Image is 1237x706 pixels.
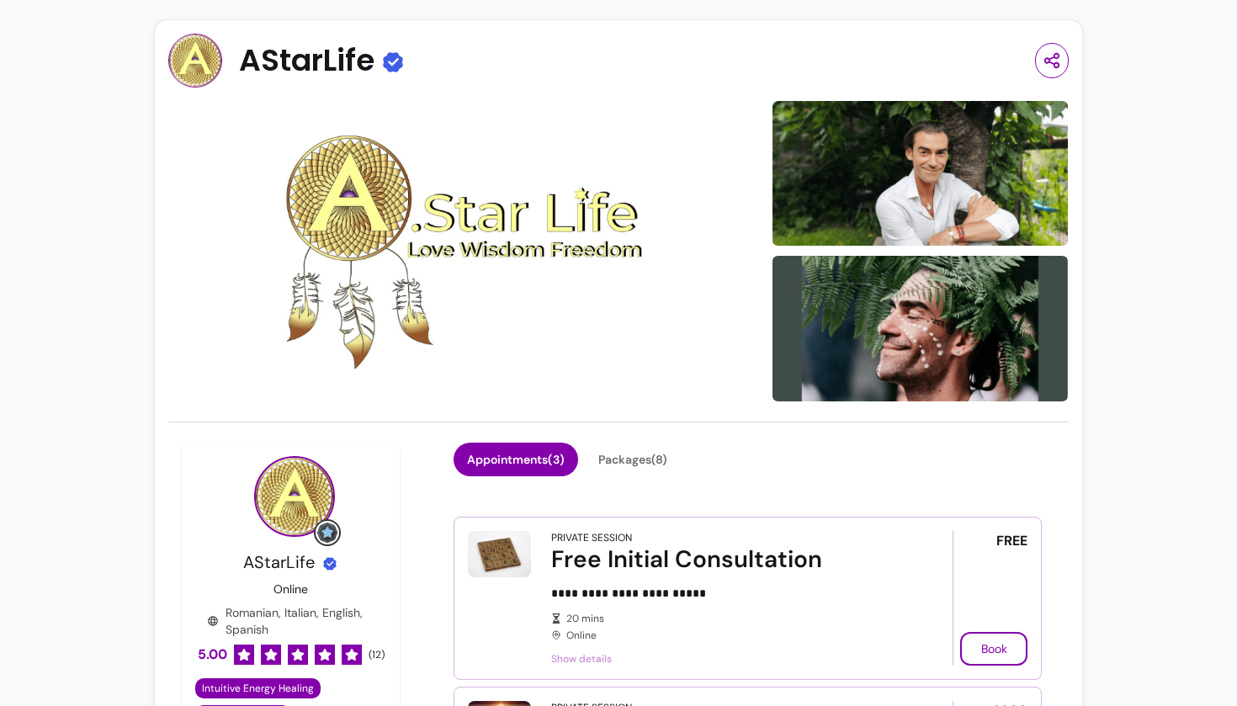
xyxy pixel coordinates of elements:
span: Intuitive Energy Healing [202,682,314,695]
button: Book [960,632,1027,666]
img: Grow [317,523,337,543]
div: Free Initial Consultation [551,544,905,575]
img: image-2 [772,254,1069,403]
span: 5.00 [198,645,227,665]
img: image-0 [168,101,762,401]
div: Private Session [551,531,632,544]
img: Provider image [168,34,222,88]
div: Romanian, Italian, English, Spanish [207,604,375,638]
span: ( 12 ) [369,648,385,661]
div: Online [551,612,905,642]
img: Free Initial Consultation [468,531,531,577]
span: Show details [551,652,905,666]
span: AStarLife [239,44,374,77]
p: Online [273,581,308,597]
button: Packages(8) [585,443,681,476]
span: FREE [996,531,1027,551]
button: Appointments(3) [454,443,578,476]
img: image-1 [772,99,1069,248]
span: 20 mins [566,612,905,625]
span: AStarLife [243,551,315,573]
img: Provider image [254,456,335,537]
